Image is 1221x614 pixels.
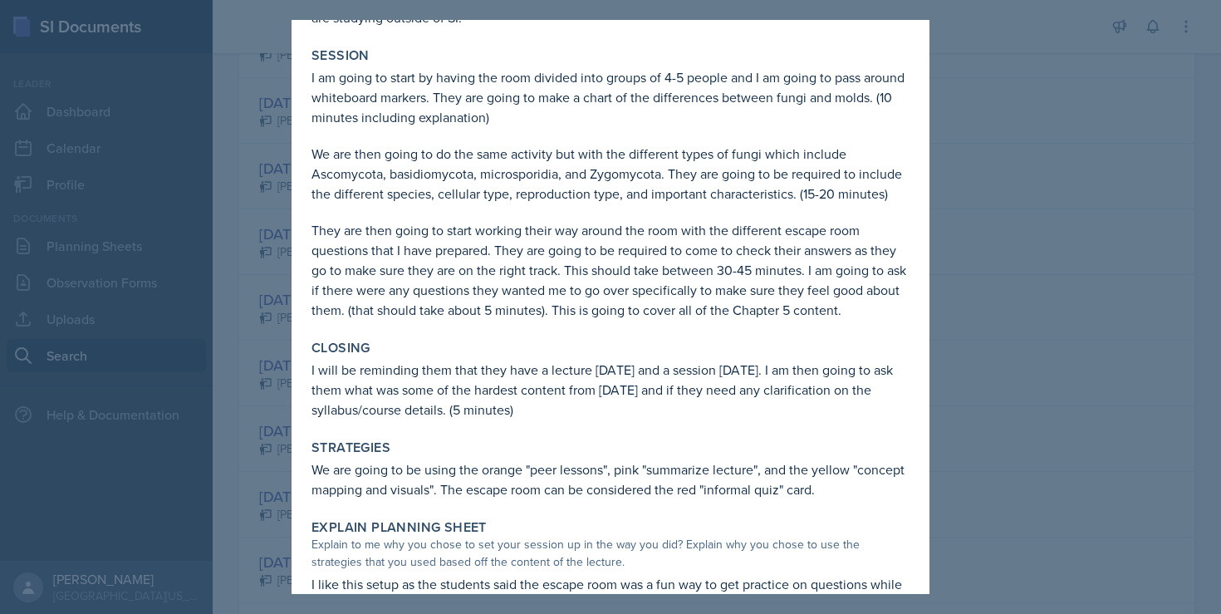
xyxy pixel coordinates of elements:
p: We are going to be using the orange "peer lessons", pink "summarize lecture", and the yellow "con... [311,459,910,499]
p: I will be reminding them that they have a lecture [DATE] and a session [DATE]. I am then going to... [311,360,910,420]
p: I am going to start by having the room divided into groups of 4-5 people and I am going to pass a... [311,67,910,127]
label: Strategies [311,440,390,456]
label: Explain Planning Sheet [311,519,487,536]
p: We are then going to do the same activity but with the different types of fungi which include Asc... [311,144,910,204]
label: Closing [311,340,370,356]
label: Session [311,47,370,64]
div: Explain to me why you chose to set your session up in the way you did? Explain why you chose to u... [311,536,910,571]
p: They are then going to start working their way around the room with the different escape room que... [311,220,910,320]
